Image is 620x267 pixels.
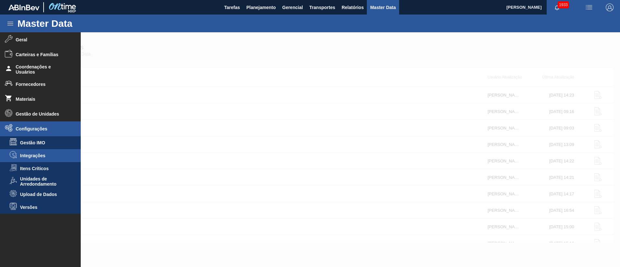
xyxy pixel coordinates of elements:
[342,4,364,11] span: Relatórios
[606,4,614,11] img: Logout
[20,205,70,210] span: Versões
[16,64,69,75] span: Coordenações e Usuários
[246,4,276,11] span: Planejamento
[16,97,69,102] span: Materiais
[224,4,240,11] span: Tarefas
[16,111,69,117] span: Gestão de Unidades
[20,192,70,197] span: Upload de Dados
[20,176,70,187] span: Unidades de Arredondamento
[17,20,132,27] h1: Master Data
[20,140,70,145] span: Gestão IMO
[370,4,396,11] span: Master Data
[20,166,70,171] span: Itens Críticos
[547,3,567,12] button: Notificações
[585,4,593,11] img: userActions
[309,4,335,11] span: Transportes
[8,5,39,10] img: TNhmsLtSVTkK8tSr43FrP2fwEKptu5GPRR3wAAAABJRU5ErkJggg==
[16,52,69,57] span: Carteiras e Famílias
[20,153,70,158] span: Integrações
[16,37,69,42] span: Geral
[558,1,569,8] span: 1933
[282,4,303,11] span: Gerencial
[16,126,69,131] span: Configurações
[16,82,69,87] span: Fornecedores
